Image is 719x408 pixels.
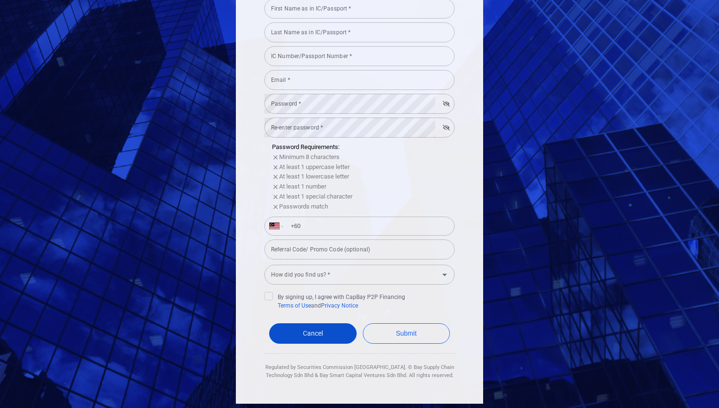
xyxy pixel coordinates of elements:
[438,268,451,281] button: Open
[285,219,449,234] input: Enter phone number *
[279,183,326,190] span: At least 1 number
[264,292,405,310] span: By signing up, I agree with CapBay P2P Financing and
[279,163,350,170] span: At least 1 uppercase letter
[279,203,328,210] span: Passwords match
[279,193,352,200] span: At least 1 special character
[272,143,340,150] span: Password Requirements:
[279,153,340,160] span: Minimum 8 characters
[363,323,450,344] button: Submit
[303,329,323,337] span: Cancel
[269,323,357,344] a: Cancel
[278,302,311,309] a: Terms of Use
[279,173,349,180] span: At least 1 lowercase letter
[264,354,455,380] div: Regulated by Securities Commission [GEOGRAPHIC_DATA]. © Bay Supply Chain Technology Sdn Bhd & Bay...
[321,302,358,309] a: Privacy Notice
